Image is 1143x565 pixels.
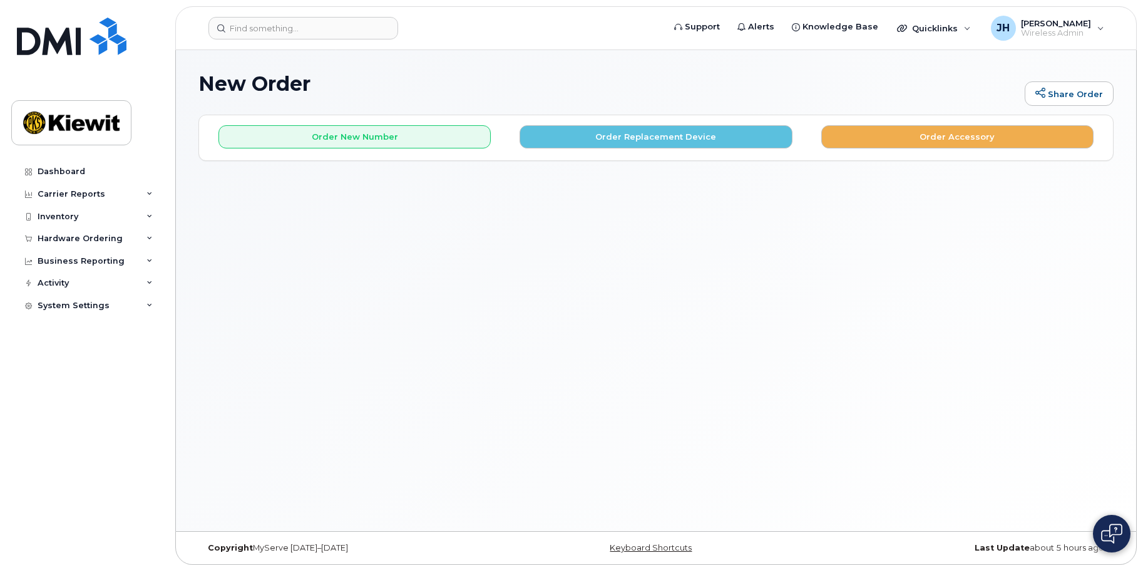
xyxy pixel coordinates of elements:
a: Keyboard Shortcuts [610,543,692,552]
a: Share Order [1025,81,1114,106]
button: Order Accessory [821,125,1094,148]
div: about 5 hours ago [809,543,1114,553]
img: Open chat [1101,524,1122,544]
strong: Last Update [975,543,1030,552]
strong: Copyright [208,543,253,552]
h1: New Order [198,73,1018,95]
button: Order Replacement Device [520,125,792,148]
button: Order New Number [218,125,491,148]
div: MyServe [DATE]–[DATE] [198,543,503,553]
